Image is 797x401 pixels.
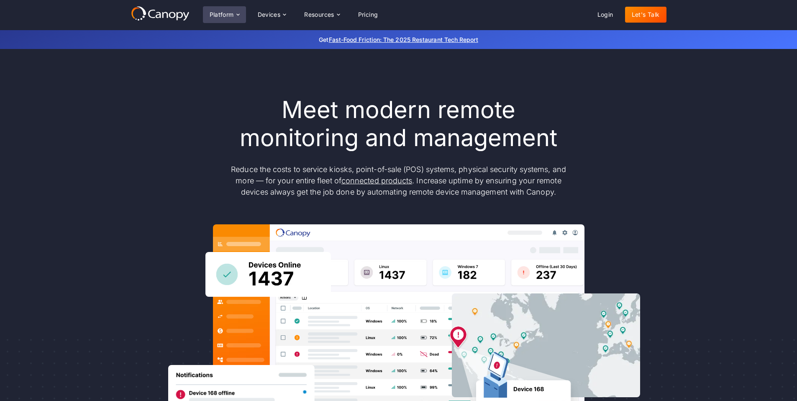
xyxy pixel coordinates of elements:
p: Reduce the costs to service kiosks, point-of-sale (POS) systems, physical security systems, and m... [223,164,574,198]
div: Resources [297,6,346,23]
div: Resources [304,12,334,18]
div: Platform [210,12,234,18]
a: Pricing [351,7,385,23]
div: Platform [203,6,246,23]
div: Devices [251,6,293,23]
a: Let's Talk [625,7,666,23]
a: Login [591,7,620,23]
a: Fast-Food Friction: The 2025 Restaurant Tech Report [329,36,478,43]
img: Canopy sees how many devices are online [205,252,331,297]
p: Get [194,35,604,44]
h1: Meet modern remote monitoring and management [223,96,574,152]
a: connected products [341,176,412,185]
div: Devices [258,12,281,18]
